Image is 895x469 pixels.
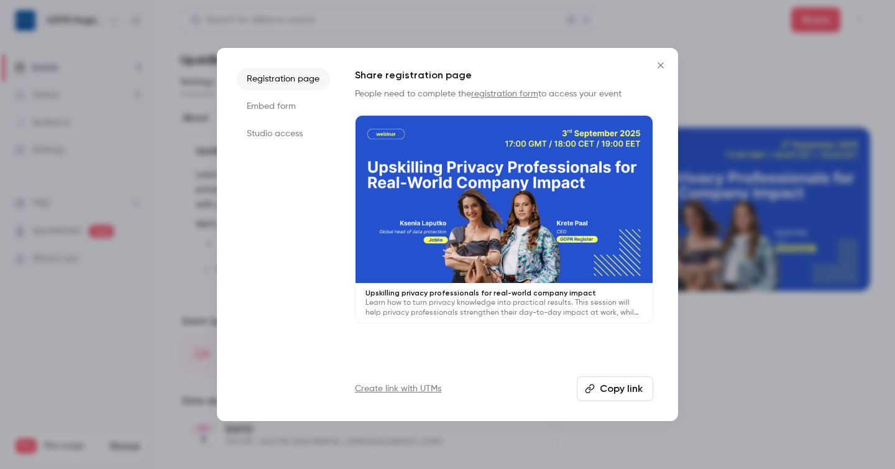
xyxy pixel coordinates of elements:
li: Embed form [237,95,330,118]
li: Studio access [237,123,330,145]
h1: Share registration page [355,68,653,83]
p: Learn how to turn privacy knowledge into practical results. This session will help privacy profes... [365,298,643,318]
button: Copy link [577,376,653,401]
a: Upskilling privacy professionals for real-world company impactLearn how to turn privacy knowledge... [355,115,653,323]
a: registration form [471,90,538,98]
p: Upskilling privacy professionals for real-world company impact [365,288,643,298]
button: Close [648,53,673,78]
li: Registration page [237,68,330,90]
p: People need to complete the to access your event [355,88,653,100]
a: Create link with UTMs [355,383,441,395]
